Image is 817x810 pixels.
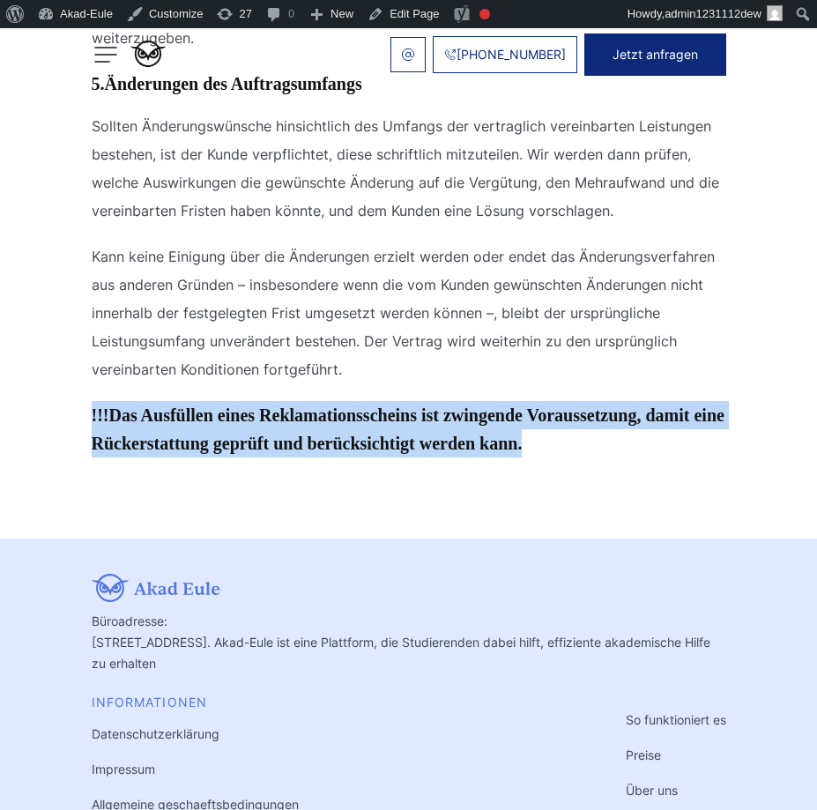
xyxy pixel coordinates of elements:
[444,48,457,61] img: Phone
[433,36,577,73] a: [PHONE_NUMBER]
[626,747,661,762] a: Preise
[92,574,726,674] div: Büroadresse: [STREET_ADDRESS]. Akad-Eule ist eine Plattform, die Studierenden dabei hilft, effizi...
[479,9,490,19] div: Focus keyphrase not set
[92,117,719,219] span: Sollten Änderungswünsche hinsichtlich des Umfangs der vertraglich vereinbarten Leistungen bestehe...
[401,48,415,62] img: email
[92,74,105,93] b: 5.
[130,41,166,67] img: logo
[92,405,724,453] b: Das Ausfüllen eines Reklamationsscheins ist zwingende Voraussetzung, damit eine Rückerstattung ge...
[665,7,761,20] span: admin1231112dew
[105,74,362,93] b: Änderungen des Auftragsumfangs
[584,33,726,76] button: Jetzt anfragen
[92,405,109,425] b: !!!
[92,248,715,378] span: Kann keine Einigung über die Änderungen erzielt werden oder endet das Änderungsverfahren aus ande...
[626,712,726,727] a: So funktioniert es
[92,41,120,69] img: menu
[92,695,299,710] div: INFORMATIONEN
[92,762,155,777] a: Impressum
[457,48,566,62] span: [PHONE_NUMBER]
[92,726,219,741] a: Datenschutzerklärung
[626,783,678,798] a: Über uns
